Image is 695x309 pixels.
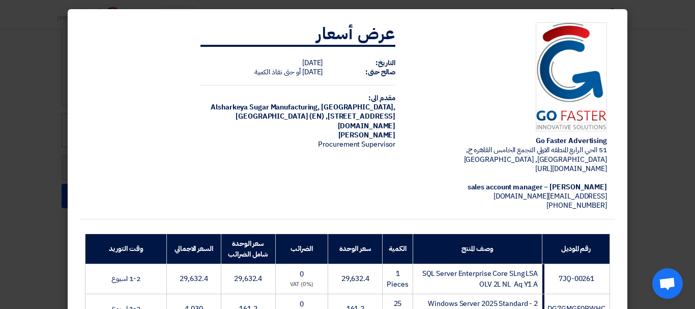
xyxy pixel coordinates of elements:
[387,268,408,290] span: 1 Pieces
[413,234,542,264] th: وصف المنتج
[221,234,275,264] th: سعر الوحدة شامل الضرائب
[383,234,413,264] th: الكمية
[464,145,607,164] span: 51 الحي الرابع المنطقه الاولي التجمع الخامس القاهره ج, [GEOGRAPHIC_DATA], [GEOGRAPHIC_DATA]
[300,269,304,279] span: 0
[275,234,328,264] th: الضرائب
[368,93,395,103] strong: مقدم الى:
[542,264,610,294] td: 7JQ-00261
[254,67,301,77] span: أو حتى نفاذ الكمية
[494,191,607,202] span: [EMAIL_ADDRESS][DOMAIN_NAME]
[180,273,208,284] span: 29,632.4
[236,102,395,131] span: [GEOGRAPHIC_DATA], [GEOGRAPHIC_DATA] (EN) ,[STREET_ADDRESS][DOMAIN_NAME]
[535,163,607,174] span: [DOMAIN_NAME][URL]
[412,183,607,192] div: [PERSON_NAME] – sales account manager
[111,273,140,284] span: 1-2 اسبوع
[328,234,383,264] th: سعر الوحدة
[318,139,395,150] span: Procurement Supervisor
[211,102,320,113] span: Alsharkeya Sugar Manufacturing,
[546,200,607,211] span: [PHONE_NUMBER]
[302,67,323,77] span: [DATE]
[365,67,395,77] strong: صالح حتى:
[280,280,324,289] div: (0%) VAT
[85,234,167,264] th: وقت التوريد
[412,136,607,146] div: Go Faster Advertising
[375,58,395,68] strong: التاريخ:
[166,234,221,264] th: السعر الاجمالي
[652,268,683,299] div: دردشة مفتوحة
[316,21,395,46] strong: عرض أسعار
[422,268,538,290] span: SQL Server Enterprise Core SLng LSA OLV 2L NL Aq Y1 A
[338,130,396,141] span: [PERSON_NAME]
[341,273,369,284] span: 29,632.4
[542,234,610,264] th: رقم الموديل
[536,22,607,132] img: Company Logo
[302,58,323,68] span: [DATE]
[234,273,262,284] span: 29,632.4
